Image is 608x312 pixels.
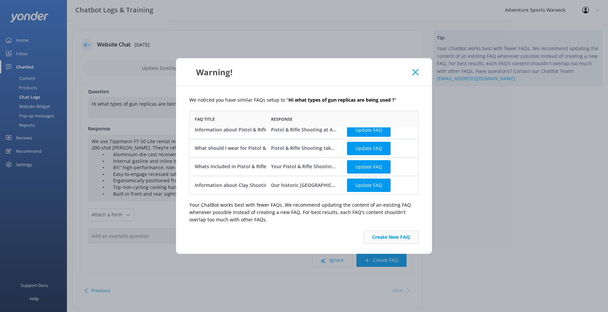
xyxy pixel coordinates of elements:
div: grid [189,127,419,194]
div: row [189,176,419,194]
span: Response [271,116,292,122]
div: Warning! [189,67,412,78]
div: Whats included in Pistol & Rifle Shooting [195,163,288,170]
div: row [189,121,419,139]
p: We noticed you have similar FAQs setup to " " [189,96,419,104]
button: Update FAQ [347,141,390,155]
p: Your ChatBot works best with fewer FAQs. We recommend updating the content of an existing FAQ whe... [189,201,419,224]
button: Create New FAQ [363,230,419,244]
button: Update FAQ [347,160,390,173]
span: FAQ Title [195,116,215,122]
div: Our historic [GEOGRAPHIC_DATA] is the largest clay shooting venue in the [GEOGRAPHIC_DATA], welco... [271,181,337,189]
div: row [189,158,419,176]
div: Pistol & Rifle Shooting takes place at our outdoor activity centre. The range is covered, but we ... [271,144,337,152]
button: Update FAQ [347,123,390,136]
button: Close [412,69,419,76]
div: Pistol & Rifle Shooting at Adventure Sports is a one-hour session in our purpose-built covered ra... [271,126,337,133]
div: Information about Pistol & Rifle Shooting [195,126,290,133]
div: What should I wear for Pistol & Rifle Shooting [195,144,299,152]
div: Your Pistol & Rifle Shooting session includes all equipment, compulsory safety glasses, expert in... [271,163,337,170]
div: row [189,139,419,158]
div: Information about Clay Shooting [195,181,270,189]
button: Update FAQ [347,179,390,192]
b: Hi what types of gun replicas are being used ? [288,97,395,103]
